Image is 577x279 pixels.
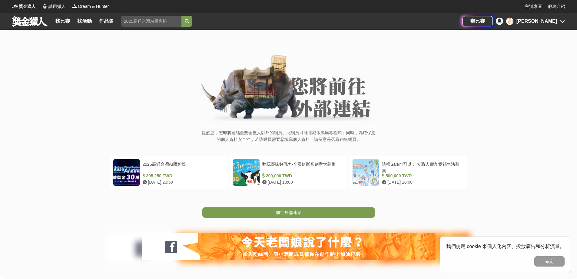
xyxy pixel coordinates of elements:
span: 前往外部連結 [276,210,301,215]
a: 主辦專區 [525,3,542,10]
button: 確定 [534,256,565,267]
a: 找活動 [75,17,94,26]
div: 305,250 TWD [143,173,222,179]
a: 翻玩臺味好乳力-全國短影音創意大募集 200,000 TWD [DATE] 18:00 [230,156,347,189]
div: 這樣Sale也可以： 安聯人壽創意銷售法募集 [382,161,462,173]
img: 127fc932-0e2d-47dc-a7d9-3a4a18f96856.jpg [142,233,436,260]
img: Logo [42,3,48,9]
div: 500,000 TWD [382,173,462,179]
div: 陳 [506,18,513,25]
a: 找比賽 [53,17,72,26]
img: Logo [12,3,18,9]
div: [DATE] 23:59 [143,179,222,185]
a: 辦比賽 [463,16,493,26]
div: 200,000 TWD [262,173,342,179]
a: 2025高通台灣AI黑客松 305,250 TWD [DATE] 23:59 [110,156,228,189]
span: 獎金獵人 [19,3,36,10]
a: Logo試用獵人 [42,3,65,10]
input: 2025高通台灣AI黑客松 [121,16,181,27]
a: 這樣Sale也可以： 安聯人壽創意銷售法募集 500,000 TWD [DATE] 18:00 [349,156,467,189]
div: [PERSON_NAME] [516,18,557,25]
img: Logo [71,3,78,9]
a: 前往外部連結 [202,207,375,218]
span: Dream & Hunter [78,3,109,10]
img: External Link Banner [201,54,376,123]
a: 服務介紹 [548,3,565,10]
a: Logo獎金獵人 [12,3,36,10]
span: 我們使用 cookie 來個人化內容、投放廣告和分析流量。 [446,244,565,249]
a: LogoDream & Hunter [71,3,109,10]
p: 提醒您，您即將連結至獎金獵人以外的網頁。此網頁可能隱藏木馬病毒程式；同時，為確保您的個人資料安全性，若該網頁需要您填寫個人資料，請留意是否為釣魚網頁。 [201,129,376,149]
span: 試用獵人 [48,3,65,10]
div: 翻玩臺味好乳力-全國短影音創意大募集 [262,161,342,173]
a: 作品集 [97,17,116,26]
div: [DATE] 18:00 [262,179,342,185]
div: 2025高通台灣AI黑客松 [143,161,222,173]
div: [DATE] 18:00 [382,179,462,185]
